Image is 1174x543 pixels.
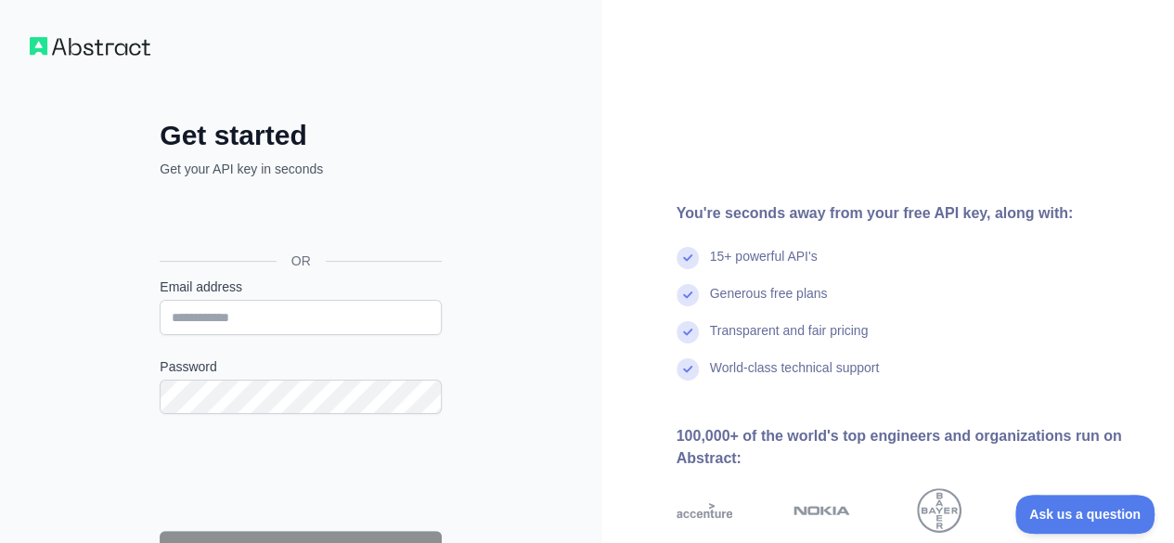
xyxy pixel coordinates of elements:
[160,160,442,178] p: Get your API key in seconds
[710,321,869,358] div: Transparent and fair pricing
[160,278,442,296] label: Email address
[160,436,442,509] iframe: reCAPTCHA
[917,488,961,533] img: bayer
[677,425,1145,470] div: 100,000+ of the world's top engineers and organizations run on Abstract:
[677,358,699,381] img: check mark
[677,284,699,306] img: check mark
[30,37,150,56] img: Workflow
[1015,495,1155,534] iframe: Toggle Customer Support
[793,488,850,533] img: nokia
[677,202,1145,225] div: You're seconds away from your free API key, along with:
[710,284,828,321] div: Generous free plans
[160,119,442,152] h2: Get started
[677,247,699,269] img: check mark
[710,358,880,395] div: World-class technical support
[277,252,326,270] span: OR
[150,199,447,239] iframe: Sign in with Google Button
[677,488,733,533] img: accenture
[1028,488,1085,533] img: google
[677,321,699,343] img: check mark
[160,357,442,376] label: Password
[710,247,818,284] div: 15+ powerful API's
